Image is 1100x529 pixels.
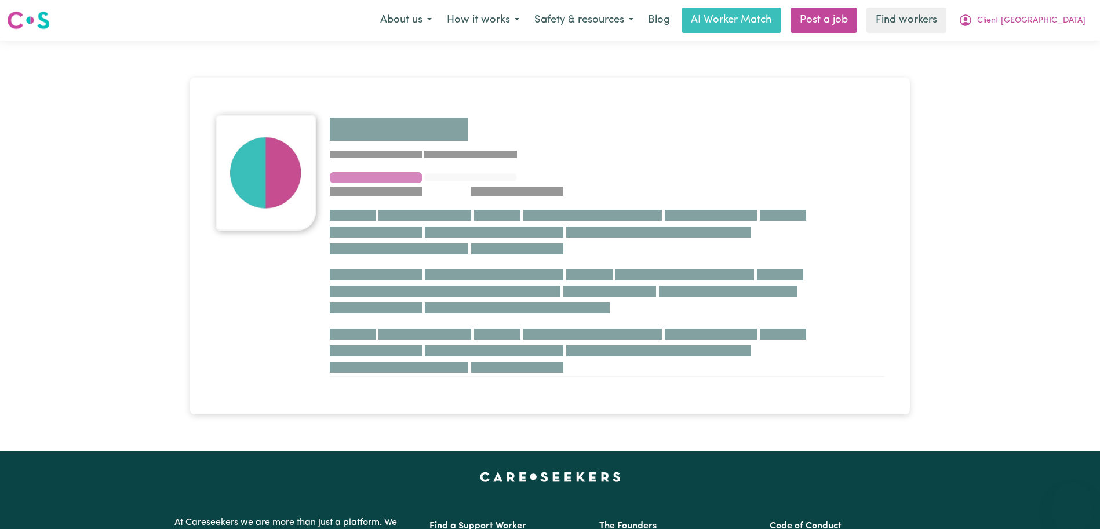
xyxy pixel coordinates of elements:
[951,8,1093,32] button: My Account
[7,10,50,31] img: Careseekers logo
[866,8,946,33] a: Find workers
[1054,483,1091,520] iframe: Button to launch messaging window
[373,8,439,32] button: About us
[641,8,677,33] a: Blog
[7,7,50,34] a: Careseekers logo
[791,8,857,33] a: Post a job
[439,8,527,32] button: How it works
[682,8,781,33] a: AI Worker Match
[480,472,621,481] a: Careseekers home page
[527,8,641,32] button: Safety & resources
[977,14,1086,27] span: Client [GEOGRAPHIC_DATA]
